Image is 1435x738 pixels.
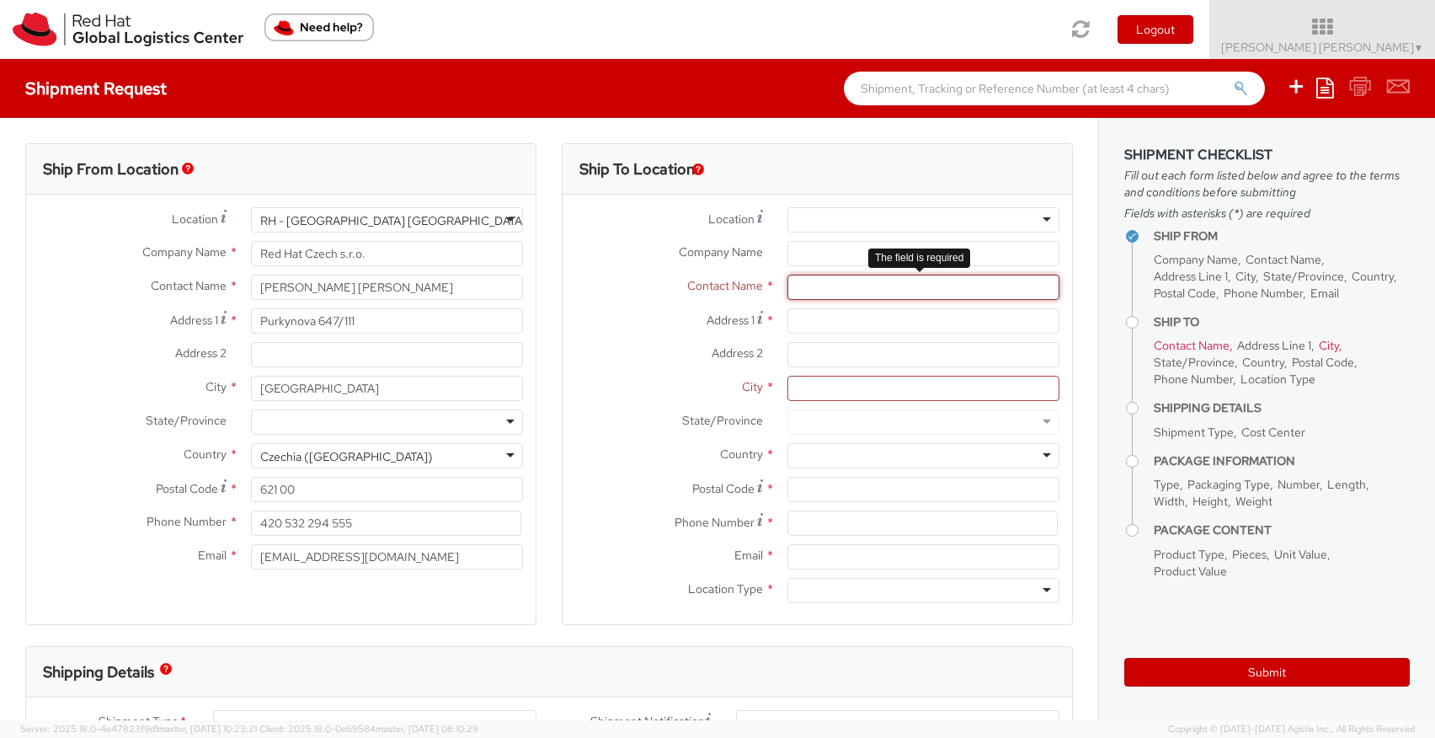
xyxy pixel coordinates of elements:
[146,413,227,428] span: State/Province
[1414,41,1424,55] span: ▼
[1240,372,1315,387] span: Location Type
[1263,269,1344,284] span: State/Province
[156,481,218,496] span: Postal Code
[1241,425,1305,440] span: Cost Center
[43,161,179,178] h3: Ship From Location
[376,723,478,735] span: master, [DATE] 08:10:29
[1278,477,1320,492] span: Number
[707,313,755,328] span: Address 1
[264,13,374,41] button: Need help?
[579,161,695,178] h3: Ship To Location
[1319,338,1339,353] span: City
[1235,494,1272,509] span: Weight
[708,211,755,227] span: Location
[1237,338,1311,353] span: Address Line 1
[260,212,544,229] div: RH - [GEOGRAPHIC_DATA] [GEOGRAPHIC_DATA] - B
[1124,658,1410,687] button: Submit
[1154,425,1234,440] span: Shipment Type
[43,664,154,681] h3: Shipping Details
[1124,167,1410,201] span: Fill out each form listed below and agree to the terms and conditions before submitting
[259,723,478,735] span: Client: 2025.18.0-0e69584
[1124,205,1410,222] span: Fields with asterisks (*) are required
[1154,494,1185,509] span: Width
[1242,355,1284,370] span: Country
[1154,252,1238,267] span: Company Name
[1154,355,1235,370] span: State/Province
[675,515,755,530] span: Phone Number
[868,249,970,268] div: The field is required
[679,244,763,259] span: Company Name
[184,447,227,462] span: Country
[1124,147,1410,163] h3: Shipment Checklist
[1192,494,1228,509] span: Height
[590,713,705,730] span: Shipment Notification
[1154,402,1410,414] h4: Shipping Details
[720,447,763,462] span: Country
[1118,15,1193,44] button: Logout
[712,345,763,361] span: Address 2
[692,481,755,496] span: Postal Code
[1154,316,1410,329] h4: Ship To
[1232,547,1267,562] span: Pieces
[99,713,179,732] span: Shipment Type
[1154,338,1230,353] span: Contact Name
[1168,723,1415,736] span: Copyright © [DATE]-[DATE] Agistix Inc., All Rights Reserved
[1154,269,1228,284] span: Address Line 1
[20,723,257,735] span: Server: 2025.18.0-4e47823f9d1
[1187,477,1270,492] span: Packaging Type
[1154,564,1227,579] span: Product Value
[175,345,227,361] span: Address 2
[734,548,763,563] span: Email
[25,79,167,98] h4: Shipment Request
[170,313,218,328] span: Address 1
[1246,252,1321,267] span: Contact Name
[1154,286,1216,301] span: Postal Code
[151,278,227,293] span: Contact Name
[147,514,227,529] span: Phone Number
[13,13,243,46] img: rh-logistics-00dfa346123c4ec078e1.svg
[172,211,218,227] span: Location
[688,581,763,596] span: Location Type
[1224,286,1303,301] span: Phone Number
[1235,269,1256,284] span: City
[1154,372,1233,387] span: Phone Number
[687,278,763,293] span: Contact Name
[260,448,433,465] div: Czechia ([GEOGRAPHIC_DATA])
[1327,477,1366,492] span: Length
[742,379,763,394] span: City
[1352,269,1394,284] span: Country
[142,244,227,259] span: Company Name
[1154,230,1410,243] h4: Ship From
[1154,547,1224,562] span: Product Type
[1310,286,1339,301] span: Email
[1154,455,1410,468] h4: Package Information
[205,379,227,394] span: City
[157,723,257,735] span: master, [DATE] 10:23:21
[1292,355,1354,370] span: Postal Code
[198,548,227,563] span: Email
[1221,40,1424,55] span: [PERSON_NAME] [PERSON_NAME]
[844,72,1265,105] input: Shipment, Tracking or Reference Number (at least 4 chars)
[682,413,763,428] span: State/Province
[1274,547,1327,562] span: Unit Value
[1154,477,1180,492] span: Type
[1154,524,1410,537] h4: Package Content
